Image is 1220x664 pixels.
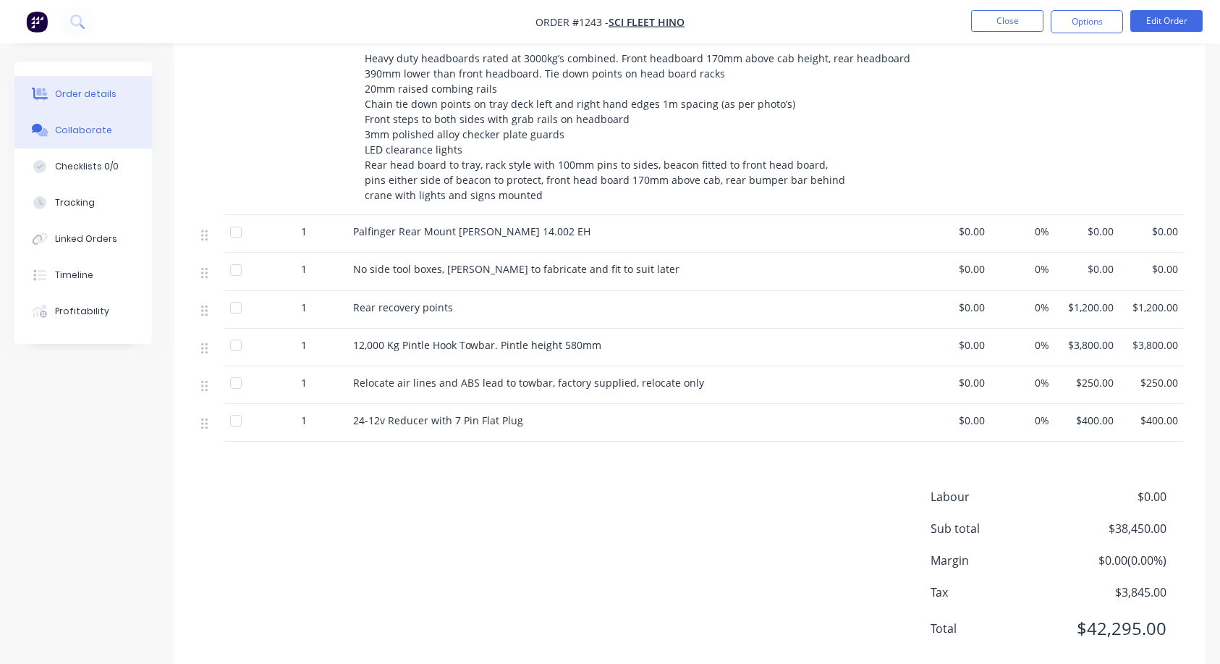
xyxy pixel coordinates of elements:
[1125,413,1178,428] span: $400.00
[932,337,985,353] span: $0.00
[14,76,152,112] button: Order details
[1125,337,1178,353] span: $3,800.00
[14,257,152,293] button: Timeline
[301,224,307,239] span: 1
[931,584,1059,601] span: Tax
[1059,615,1166,642] span: $42,295.00
[1061,337,1114,353] span: $3,800.00
[1059,520,1166,537] span: $38,450.00
[996,375,1049,390] span: 0%
[55,124,112,137] div: Collaborate
[14,148,152,185] button: Checklists 0/0
[932,261,985,277] span: $0.00
[1125,224,1178,239] span: $0.00
[931,520,1059,537] span: Sub total
[14,112,152,148] button: Collaborate
[932,224,985,239] span: $0.00
[1125,300,1178,315] span: $1,200.00
[1059,488,1166,505] span: $0.00
[1059,552,1166,569] span: $0.00 ( 0.00 %)
[353,301,453,314] span: Rear recovery points
[1061,300,1114,315] span: $1,200.00
[609,15,685,29] a: Sci Fleet Hino
[1130,10,1203,32] button: Edit Order
[1061,224,1114,239] span: $0.00
[1051,10,1123,33] button: Options
[55,269,93,282] div: Timeline
[931,488,1059,505] span: Labour
[1059,584,1166,601] span: $3,845.00
[301,413,307,428] span: 1
[55,160,119,173] div: Checklists 0/0
[1125,261,1178,277] span: $0.00
[932,413,985,428] span: $0.00
[535,15,609,29] span: Order #1243 -
[932,375,985,390] span: $0.00
[353,224,590,238] span: Palfinger Rear Mount [PERSON_NAME] 14.002 EH
[14,293,152,329] button: Profitability
[353,413,523,427] span: 24-12v Reducer with 7 Pin Flat Plug
[301,337,307,353] span: 1
[353,262,679,276] span: No side tool boxes, [PERSON_NAME] to fabricate and fit to suit later
[931,552,1059,569] span: Margin
[1125,375,1178,390] span: $250.00
[931,620,1059,637] span: Total
[26,11,48,33] img: Factory
[996,413,1049,428] span: 0%
[55,232,117,245] div: Linked Orders
[353,338,601,352] span: 12,000 Kg Pintle Hook Towbar. Pintle height 580mm
[301,300,307,315] span: 1
[1061,375,1114,390] span: $250.00
[996,261,1049,277] span: 0%
[14,221,152,257] button: Linked Orders
[55,88,117,101] div: Order details
[996,224,1049,239] span: 0%
[1061,261,1114,277] span: $0.00
[365,21,944,202] span: 6900mm long overall 2500mm wide overall Heavy duty headboards rated at 3000kg’s combined. Front h...
[301,261,307,277] span: 1
[14,185,152,221] button: Tracking
[55,305,109,318] div: Profitability
[996,337,1049,353] span: 0%
[55,196,95,209] div: Tracking
[301,375,307,390] span: 1
[971,10,1043,32] button: Close
[1061,413,1114,428] span: $400.00
[932,300,985,315] span: $0.00
[353,376,704,390] span: Relocate air lines and ABS lead to towbar, factory supplied, relocate only
[996,300,1049,315] span: 0%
